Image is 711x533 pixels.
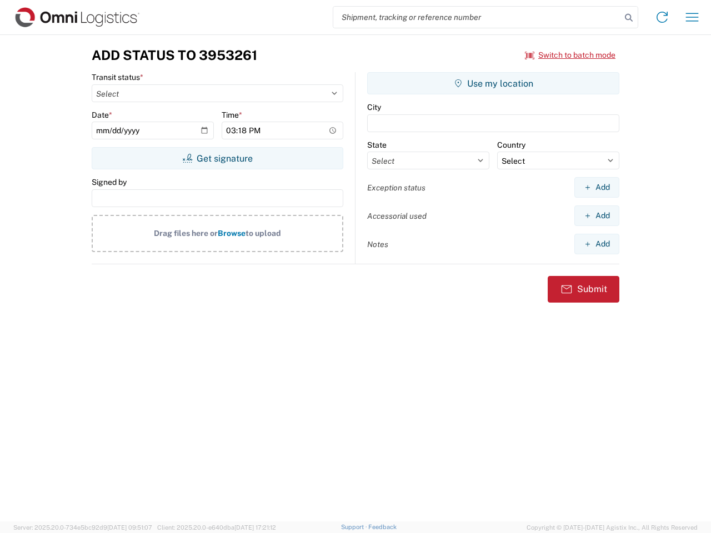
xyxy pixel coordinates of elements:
[92,47,257,63] h3: Add Status to 3953261
[157,524,276,531] span: Client: 2025.20.0-e640dba
[525,46,615,64] button: Switch to batch mode
[234,524,276,531] span: [DATE] 17:21:12
[367,239,388,249] label: Notes
[92,177,127,187] label: Signed by
[333,7,621,28] input: Shipment, tracking or reference number
[341,524,369,530] a: Support
[367,211,427,221] label: Accessorial used
[574,177,619,198] button: Add
[497,140,525,150] label: Country
[367,183,425,193] label: Exception status
[367,140,387,150] label: State
[92,72,143,82] label: Transit status
[92,147,343,169] button: Get signature
[574,234,619,254] button: Add
[367,102,381,112] label: City
[92,110,112,120] label: Date
[13,524,152,531] span: Server: 2025.20.0-734e5bc92d9
[246,229,281,238] span: to upload
[367,72,619,94] button: Use my location
[107,524,152,531] span: [DATE] 09:51:07
[222,110,242,120] label: Time
[218,229,246,238] span: Browse
[368,524,397,530] a: Feedback
[548,276,619,303] button: Submit
[574,205,619,226] button: Add
[154,229,218,238] span: Drag files here or
[527,522,698,532] span: Copyright © [DATE]-[DATE] Agistix Inc., All Rights Reserved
